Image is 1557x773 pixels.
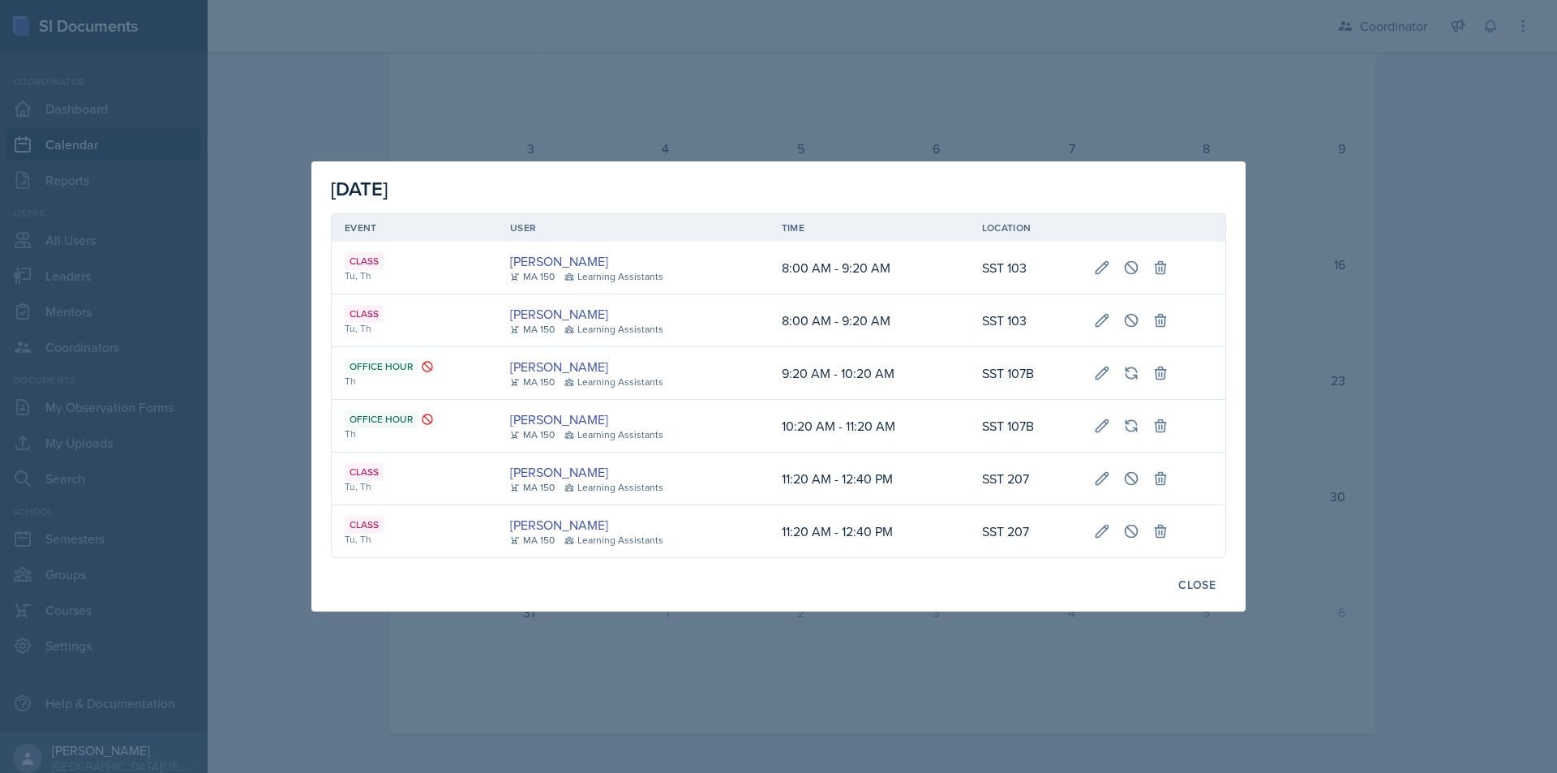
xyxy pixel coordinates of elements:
[510,462,608,482] a: [PERSON_NAME]
[564,480,663,495] div: Learning Assistants
[564,533,663,548] div: Learning Assistants
[510,515,608,535] a: [PERSON_NAME]
[769,453,969,505] td: 11:20 AM - 12:40 PM
[564,375,663,389] div: Learning Assistants
[497,214,769,242] th: User
[510,410,608,429] a: [PERSON_NAME]
[510,251,608,271] a: [PERSON_NAME]
[969,214,1081,242] th: Location
[769,400,969,453] td: 10:20 AM - 11:20 AM
[345,410,418,428] div: Office Hour
[969,453,1081,505] td: SST 207
[510,480,555,495] div: MA 150
[769,242,969,294] td: 8:00 AM - 9:20 AM
[345,516,384,534] div: Class
[769,505,969,557] td: 11:20 AM - 12:40 PM
[969,347,1081,400] td: SST 107B
[564,427,663,442] div: Learning Assistants
[769,294,969,347] td: 8:00 AM - 9:20 AM
[345,532,484,547] div: Tu, Th
[345,252,384,270] div: Class
[345,305,384,323] div: Class
[510,322,555,337] div: MA 150
[510,375,555,389] div: MA 150
[1168,571,1226,599] button: Close
[510,269,555,284] div: MA 150
[969,294,1081,347] td: SST 103
[1178,578,1216,591] div: Close
[510,533,555,548] div: MA 150
[564,322,663,337] div: Learning Assistants
[345,321,484,336] div: Tu, Th
[969,400,1081,453] td: SST 107B
[332,214,497,242] th: Event
[331,174,1226,204] div: [DATE]
[769,214,969,242] th: Time
[345,374,484,389] div: Th
[510,357,608,376] a: [PERSON_NAME]
[345,427,484,441] div: Th
[564,269,663,284] div: Learning Assistants
[345,358,418,376] div: Office Hour
[345,268,484,283] div: Tu, Th
[510,427,555,442] div: MA 150
[769,347,969,400] td: 9:20 AM - 10:20 AM
[345,463,384,481] div: Class
[969,505,1081,557] td: SST 207
[969,242,1081,294] td: SST 103
[510,304,608,324] a: [PERSON_NAME]
[345,479,484,494] div: Tu, Th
